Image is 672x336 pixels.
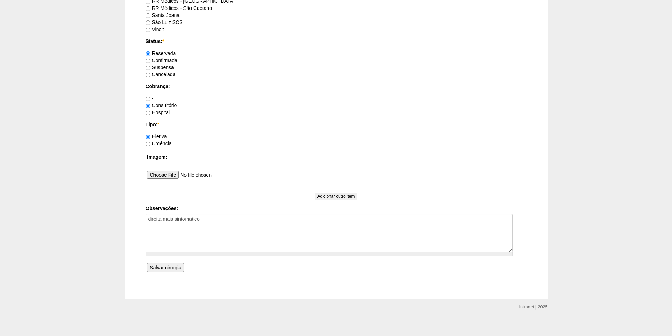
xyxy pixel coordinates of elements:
[146,83,527,90] label: Cobrança:
[146,13,150,18] input: Santa Joana
[146,110,170,115] label: Hospital
[146,141,172,146] label: Urgência
[147,263,184,272] input: Salvar cirurgia
[146,28,150,32] input: Vincit
[146,73,150,77] input: Cancelada
[315,193,358,200] input: Adicionar outro item
[146,104,150,108] input: Consultório
[146,12,180,18] label: Santa Joana
[146,26,164,32] label: Vincit
[146,38,527,45] label: Status:
[146,72,176,77] label: Cancelada
[146,135,150,139] input: Eletiva
[146,103,177,108] label: Consultório
[146,152,527,162] th: Imagem:
[146,51,150,56] input: Reservada
[146,142,150,146] input: Urgência
[146,6,150,11] input: RR Médicos - São Caetano
[146,66,150,70] input: Suspensa
[146,96,154,101] label: -
[146,59,150,63] input: Confirmada
[146,65,174,70] label: Suspensa
[146,57,177,63] label: Confirmada
[146,20,150,25] input: São Luiz SCS
[146,205,527,212] label: Observações:
[146,111,150,115] input: Hospital
[146,50,176,56] label: Reservada
[146,5,212,11] label: RR Médicos - São Caetano
[146,121,527,128] label: Tipo:
[519,304,548,311] div: Intranet | 2025
[146,19,183,25] label: São Luiz SCS
[157,122,159,127] span: Este campo é obrigatório.
[146,134,167,139] label: Eletiva
[162,38,164,44] span: Este campo é obrigatório.
[146,97,150,101] input: -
